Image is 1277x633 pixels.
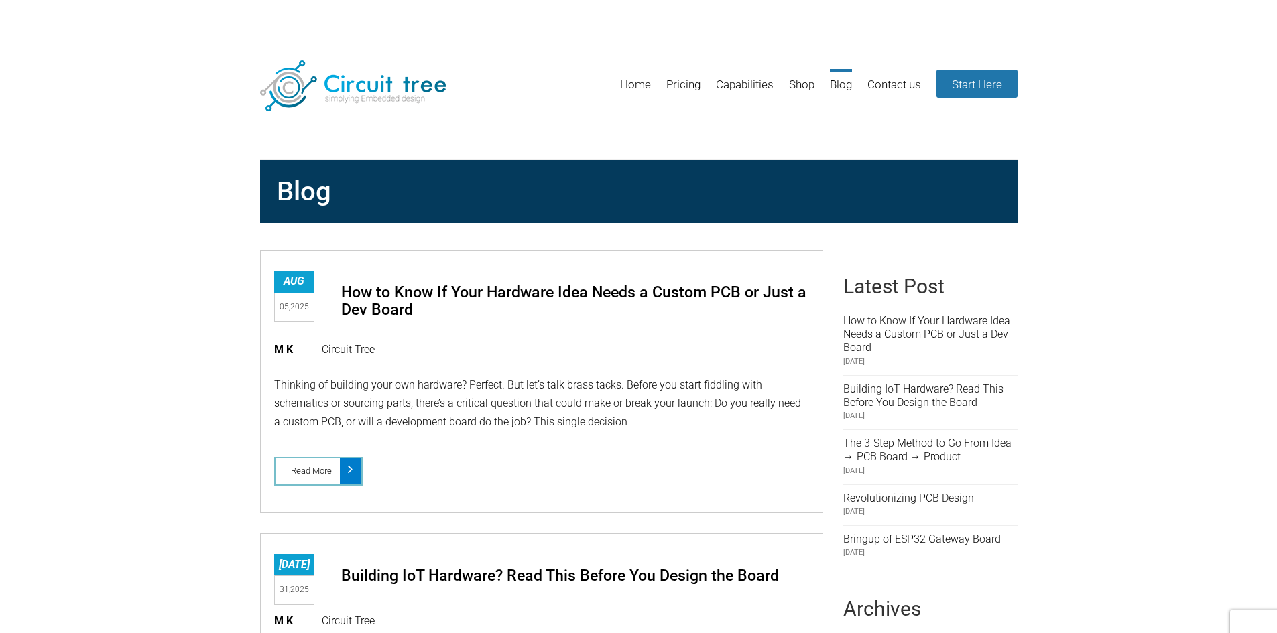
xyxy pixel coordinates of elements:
[843,355,1018,368] span: [DATE]
[716,69,774,113] a: Capabilities
[620,69,651,113] a: Home
[290,585,309,594] span: 2025
[843,314,1010,354] a: How to Know If Your Hardware Idea Needs a Custom PCB or Just a Dev Board
[274,376,809,431] p: Thinking of building your own hardware? Perfect. But let’s talk brass tacks. Before you start fid...
[274,457,363,486] a: Read More
[274,614,306,627] span: M K
[867,69,921,113] a: Contact us
[843,533,1001,545] a: Bringup of ESP32 Gateway Board
[274,271,314,293] div: Aug
[830,69,852,113] a: Blog
[322,343,375,356] a: Circuit Tree
[936,70,1018,98] a: Start Here
[843,492,974,504] a: Revolutionizing PCB Design
[274,343,306,356] span: M K
[260,60,446,111] img: Circuit Tree
[843,409,1018,423] span: [DATE]
[274,575,314,604] div: 31,
[322,614,375,627] a: Circuit Tree
[843,546,1018,559] span: [DATE]
[274,554,314,576] div: [DATE]
[341,283,806,319] a: How to Know If Your Hardware Idea Needs a Custom PCB or Just a Dev Board
[270,170,1008,213] h2: Blog
[843,275,1018,298] h3: Latest Post
[843,382,1004,409] a: Building IoT Hardware? Read This Before You Design the Board
[341,566,779,585] a: Building IoT Hardware? Read This Before You Design the Board
[843,505,1018,518] span: [DATE]
[789,69,814,113] a: Shop
[843,597,1018,620] h3: Archives
[666,69,701,113] a: Pricing
[274,293,314,322] div: 05,
[290,302,309,311] span: 2025
[843,464,1018,478] span: [DATE]
[843,437,1012,463] a: The 3-Step Method to Go From Idea → PCB Board → Product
